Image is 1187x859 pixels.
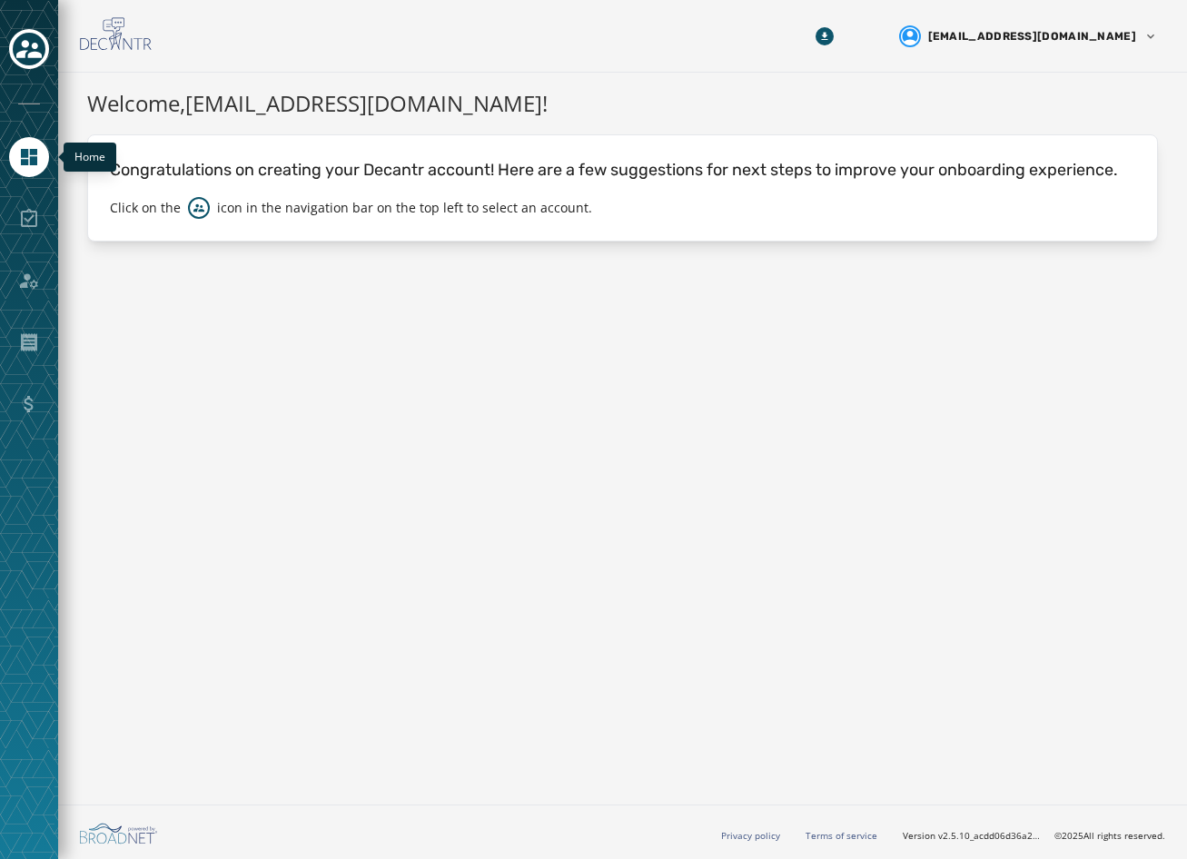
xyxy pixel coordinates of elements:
span: v2.5.10_acdd06d36a2d477687e21de5ea907d8c03850ae9 [938,829,1040,843]
span: © 2025 All rights reserved. [1054,829,1165,842]
p: icon in the navigation bar on the top left to select an account. [217,199,592,217]
button: User settings [892,18,1165,54]
span: Version [903,829,1040,843]
p: Congratulations on creating your Decantr account! Here are a few suggestions for next steps to im... [110,157,1135,183]
span: [EMAIL_ADDRESS][DOMAIN_NAME] [928,29,1136,44]
div: Home [64,143,116,172]
a: Terms of service [806,829,877,842]
h1: Welcome, [EMAIL_ADDRESS][DOMAIN_NAME] ! [87,87,1158,120]
a: Navigate to Home [9,137,49,177]
button: Download Menu [808,20,841,53]
a: Privacy policy [721,829,780,842]
p: Click on the [110,199,181,217]
button: Toggle account select drawer [9,29,49,69]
